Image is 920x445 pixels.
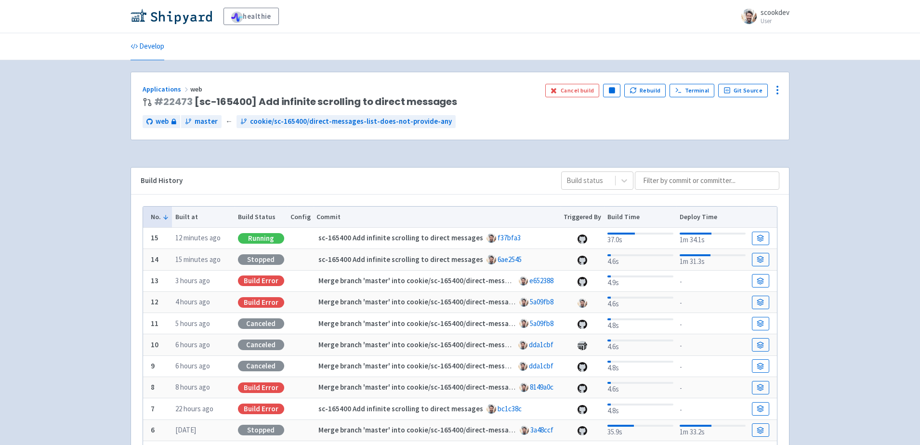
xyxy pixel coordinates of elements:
[318,382,608,392] strong: Merge branch 'master' into cookie/sc-165400/direct-messages-list-does-not-provide-any
[223,8,279,25] a: healthie
[318,404,483,413] strong: sc-165400 Add infinite scrolling to direct messages
[752,296,769,309] a: Build Details
[680,403,746,416] div: -
[154,96,457,107] span: [sc-165400] Add infinite scrolling to direct messages
[151,212,169,222] button: No.
[287,207,314,228] th: Config
[151,255,158,264] b: 14
[195,116,218,127] span: master
[498,233,521,242] a: f37bfa3
[318,276,608,285] strong: Merge branch 'master' into cookie/sc-165400/direct-messages-list-does-not-provide-any
[545,84,600,97] button: Cancel build
[318,297,608,306] strong: Merge branch 'master' into cookie/sc-165400/direct-messages-list-does-not-provide-any
[670,84,714,97] a: Terminal
[151,276,158,285] b: 13
[607,338,673,353] div: 4.6s
[314,207,561,228] th: Commit
[318,340,608,349] strong: Merge branch 'master' into cookie/sc-165400/direct-messages-list-does-not-provide-any
[175,255,221,264] time: 15 minutes ago
[680,252,746,267] div: 1m 31.3s
[238,425,284,435] div: Stopped
[151,404,155,413] b: 7
[238,233,284,244] div: Running
[607,380,673,395] div: 4.6s
[752,232,769,245] a: Build Details
[175,276,210,285] time: 3 hours ago
[238,361,284,371] div: Canceled
[529,340,553,349] a: dda1cbf
[530,425,553,434] a: 3a48ccf
[175,361,210,370] time: 6 hours ago
[175,233,221,242] time: 12 minutes ago
[680,231,746,246] div: 1m 34.1s
[635,171,779,190] input: Filter by commit or committer...
[752,381,769,394] a: Build Details
[151,319,158,328] b: 11
[529,276,553,285] a: e652388
[318,319,608,328] strong: Merge branch 'master' into cookie/sc-165400/direct-messages-list-does-not-provide-any
[680,339,746,352] div: -
[141,175,546,186] div: Build History
[131,9,212,24] img: Shipyard logo
[151,361,155,370] b: 9
[175,425,196,434] time: [DATE]
[250,116,452,127] span: cookie/sc-165400/direct-messages-list-does-not-provide-any
[498,404,522,413] a: bc1c38c
[143,115,180,128] a: web
[752,359,769,373] a: Build Details
[736,9,789,24] a: scookdev User
[607,274,673,288] div: 4.9s
[318,255,483,264] strong: sc-165400 Add infinite scrolling to direct messages
[318,361,608,370] strong: Merge branch 'master' into cookie/sc-165400/direct-messages-list-does-not-provide-any
[181,115,222,128] a: master
[238,382,284,393] div: Build Error
[225,116,233,127] span: ←
[752,338,769,352] a: Build Details
[607,402,673,417] div: 4.8s
[318,233,483,242] strong: sc-165400 Add infinite scrolling to direct messages
[238,404,284,414] div: Build Error
[143,85,190,93] a: Applications
[238,318,284,329] div: Canceled
[530,297,553,306] a: 5a09fb8
[156,116,169,127] span: web
[238,275,284,286] div: Build Error
[318,425,608,434] strong: Merge branch 'master' into cookie/sc-165400/direct-messages-list-does-not-provide-any
[761,8,789,17] span: scookdev
[172,207,235,228] th: Built at
[175,404,213,413] time: 22 hours ago
[235,207,287,228] th: Build Status
[151,233,158,242] b: 15
[151,382,155,392] b: 8
[190,85,204,93] span: web
[529,361,553,370] a: dda1cbf
[761,18,789,24] small: User
[607,359,673,374] div: 4.8s
[718,84,768,97] a: Git Source
[498,255,522,264] a: 6ae2545
[131,33,164,60] a: Develop
[607,231,673,246] div: 37.0s
[604,207,676,228] th: Build Time
[680,296,746,309] div: -
[752,317,769,330] a: Build Details
[175,319,210,328] time: 5 hours ago
[603,84,620,97] button: Pause
[752,274,769,288] a: Build Details
[752,253,769,266] a: Build Details
[680,360,746,373] div: -
[151,425,155,434] b: 6
[238,254,284,265] div: Stopped
[154,95,193,108] a: #22473
[238,297,284,308] div: Build Error
[607,423,673,438] div: 35.9s
[561,207,605,228] th: Triggered By
[607,252,673,267] div: 4.6s
[175,297,210,306] time: 4 hours ago
[237,115,456,128] a: cookie/sc-165400/direct-messages-list-does-not-provide-any
[680,381,746,394] div: -
[607,295,673,310] div: 4.6s
[680,317,746,330] div: -
[530,319,553,328] a: 5a09fb8
[607,316,673,331] div: 4.8s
